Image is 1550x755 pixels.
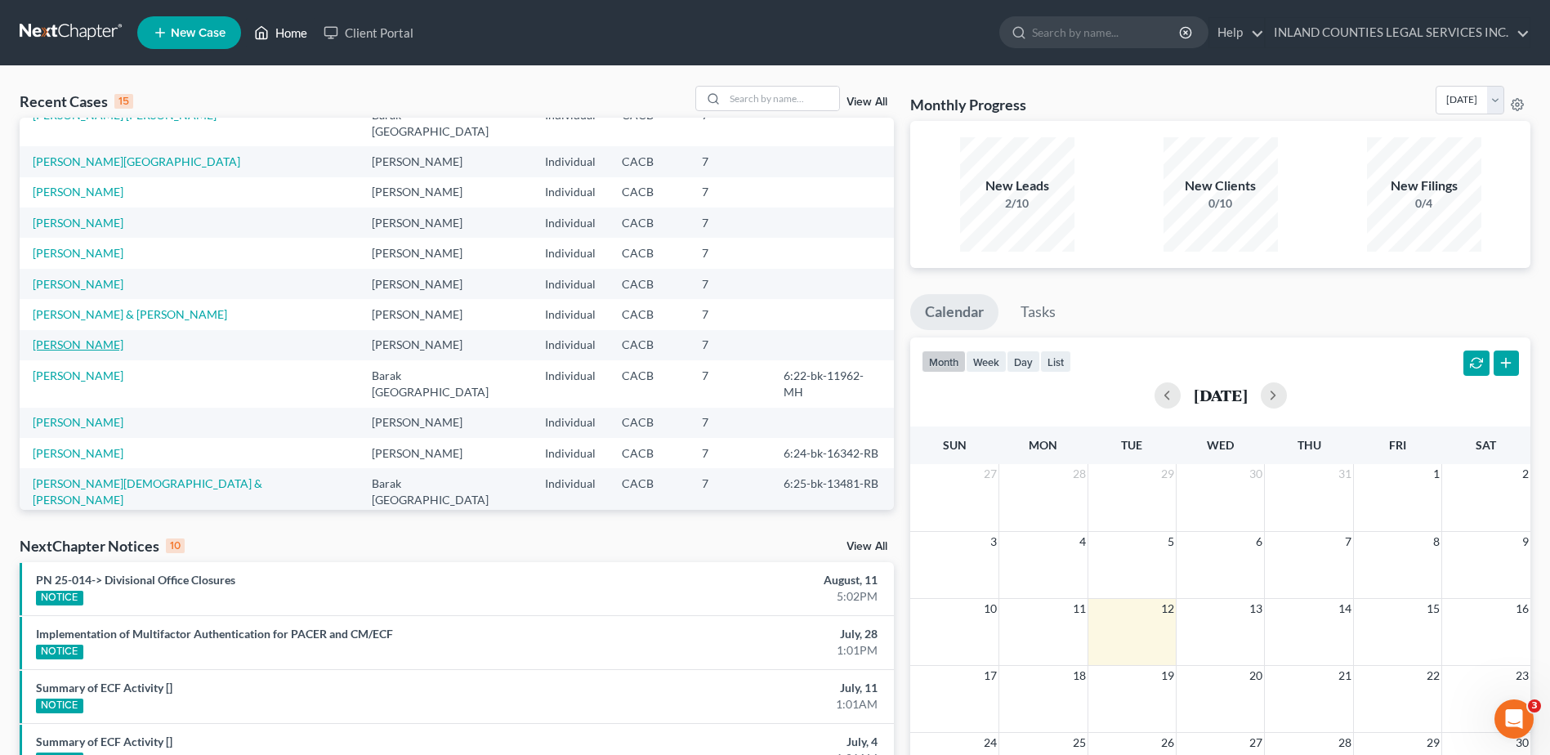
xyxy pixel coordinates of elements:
[771,468,894,515] td: 6:25-bk-13481-RB
[36,627,393,641] a: Implementation of Multifactor Authentication for PACER and CM/ECF
[609,468,689,515] td: CACB
[532,208,609,238] td: Individual
[33,415,123,429] a: [PERSON_NAME]
[1521,464,1530,484] span: 2
[359,146,532,176] td: [PERSON_NAME]
[1071,599,1088,619] span: 11
[33,216,123,230] a: [PERSON_NAME]
[1071,464,1088,484] span: 28
[359,208,532,238] td: [PERSON_NAME]
[689,269,771,299] td: 7
[1159,733,1176,753] span: 26
[1248,666,1264,686] span: 20
[359,100,532,146] td: Barak [GEOGRAPHIC_DATA]
[1425,666,1441,686] span: 22
[943,438,967,452] span: Sun
[246,18,315,47] a: Home
[1337,666,1353,686] span: 21
[1425,733,1441,753] span: 29
[33,369,123,382] a: [PERSON_NAME]
[1159,599,1176,619] span: 12
[1207,438,1234,452] span: Wed
[689,177,771,208] td: 7
[608,642,878,659] div: 1:01PM
[532,269,609,299] td: Individual
[609,177,689,208] td: CACB
[33,337,123,351] a: [PERSON_NAME]
[771,438,894,468] td: 6:24-bk-16342-RB
[609,299,689,329] td: CACB
[608,572,878,588] div: August, 11
[33,185,123,199] a: [PERSON_NAME]
[36,645,83,659] div: NOTICE
[966,351,1007,373] button: week
[608,626,878,642] div: July, 28
[1029,438,1057,452] span: Mon
[689,299,771,329] td: 7
[1209,18,1264,47] a: Help
[166,538,185,553] div: 10
[1298,438,1321,452] span: Thu
[1164,176,1278,195] div: New Clients
[608,734,878,750] div: July, 4
[33,108,217,122] a: [PERSON_NAME] [PERSON_NAME]
[1032,17,1181,47] input: Search by name...
[846,96,887,108] a: View All
[608,588,878,605] div: 5:02PM
[36,699,83,713] div: NOTICE
[689,208,771,238] td: 7
[33,277,123,291] a: [PERSON_NAME]
[689,360,771,407] td: 7
[608,696,878,713] div: 1:01AM
[689,408,771,438] td: 7
[315,18,422,47] a: Client Portal
[359,468,532,515] td: Barak [GEOGRAPHIC_DATA]
[1266,18,1530,47] a: INLAND COUNTIES LEGAL SERVICES INC.
[359,360,532,407] td: Barak [GEOGRAPHIC_DATA]
[689,438,771,468] td: 7
[1494,699,1534,739] iframe: Intercom live chat
[689,238,771,268] td: 7
[36,573,235,587] a: PN 25-014-> Divisional Office Closures
[771,360,894,407] td: 6:22-bk-11962-MH
[609,100,689,146] td: CACB
[1432,532,1441,552] span: 8
[982,599,998,619] span: 10
[33,154,240,168] a: [PERSON_NAME][GEOGRAPHIC_DATA]
[532,360,609,407] td: Individual
[1337,464,1353,484] span: 31
[1248,464,1264,484] span: 30
[532,177,609,208] td: Individual
[1194,386,1248,404] h2: [DATE]
[1367,176,1481,195] div: New Filings
[532,238,609,268] td: Individual
[609,269,689,299] td: CACB
[20,92,133,111] div: Recent Cases
[359,238,532,268] td: [PERSON_NAME]
[171,27,226,39] span: New Case
[1389,438,1406,452] span: Fri
[1367,195,1481,212] div: 0/4
[1337,733,1353,753] span: 28
[1248,599,1264,619] span: 13
[922,351,966,373] button: month
[532,330,609,360] td: Individual
[1159,464,1176,484] span: 29
[1040,351,1071,373] button: list
[36,735,172,748] a: Summary of ECF Activity []
[1528,699,1541,713] span: 3
[609,208,689,238] td: CACB
[725,87,839,110] input: Search by name...
[609,438,689,468] td: CACB
[1514,733,1530,753] span: 30
[36,681,172,695] a: Summary of ECF Activity []
[532,146,609,176] td: Individual
[689,100,771,146] td: 7
[689,330,771,360] td: 7
[359,177,532,208] td: [PERSON_NAME]
[1476,438,1496,452] span: Sat
[989,532,998,552] span: 3
[532,438,609,468] td: Individual
[609,238,689,268] td: CACB
[1343,532,1353,552] span: 7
